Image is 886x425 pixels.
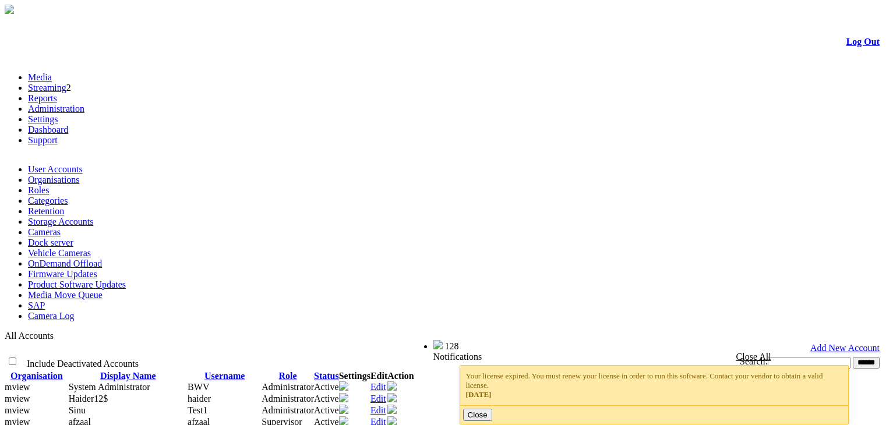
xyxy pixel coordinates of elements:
span: Contact Method: SMS and Email [69,394,108,403]
a: Cameras [28,227,61,237]
span: Contact Method: None [69,382,150,392]
a: Organisation [10,371,63,381]
a: Dock server [28,238,73,247]
a: Administration [28,104,84,114]
a: Firmware Updates [28,269,97,279]
span: mview [5,382,30,392]
div: Notifications [433,352,857,362]
a: Media [28,72,52,82]
a: Streaming [28,83,66,93]
span: mview [5,394,30,403]
img: arrow-3.png [5,5,14,14]
a: Close All [736,352,771,362]
a: SAP [28,300,45,310]
a: Media Move Queue [28,290,103,300]
span: Test1 [188,405,207,415]
a: Camera Log [28,311,75,321]
a: Support [28,135,58,145]
a: Storage Accounts [28,217,93,226]
span: haider [188,394,211,403]
a: User Accounts [28,164,83,174]
a: OnDemand Offload [28,258,102,268]
button: Close [463,409,492,421]
div: Your license expired. You must renew your license in order to run this software. Contact your ven... [466,371,843,399]
span: BWV [188,382,209,392]
img: bell25.png [433,340,443,349]
span: [DATE] [466,390,492,399]
span: Welcome, System Administrator (Administrator) [262,341,410,349]
span: 128 [445,341,459,351]
a: Log Out [846,37,880,47]
span: All Accounts [5,331,54,341]
a: Organisations [28,175,80,185]
a: Dashboard [28,125,68,134]
a: Categories [28,196,68,206]
a: Vehicle Cameras [28,248,91,258]
a: Retention [28,206,64,216]
span: mview [5,405,30,415]
span: Include Deactivated Accounts [27,359,139,369]
span: Contact Method: SMS and Email [69,405,86,415]
span: 2 [66,83,71,93]
a: Product Software Updates [28,279,126,289]
a: Reports [28,93,57,103]
a: Settings [28,114,58,124]
a: Username [204,371,245,381]
a: Display Name [100,371,156,381]
a: Roles [28,185,49,195]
